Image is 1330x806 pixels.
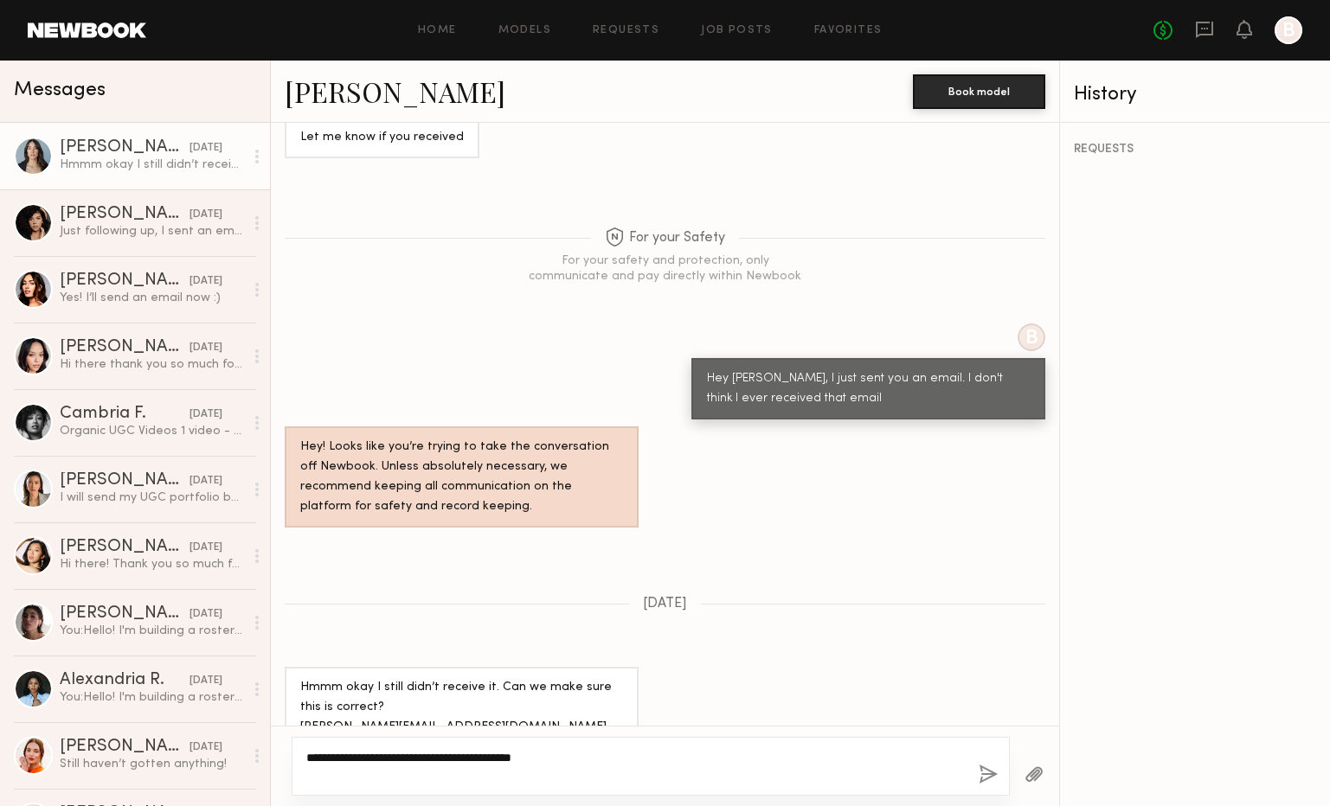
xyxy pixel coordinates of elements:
[190,273,222,290] div: [DATE]
[643,597,687,611] span: [DATE]
[1074,144,1316,156] div: REQUESTS
[498,25,551,36] a: Models
[527,253,804,285] div: For your safety and protection, only communicate and pay directly within Newbook
[60,290,244,306] div: Yes! I’ll send an email now :)
[300,128,464,148] div: Let me know if you received
[814,25,883,36] a: Favorites
[60,489,244,506] div: I will send my UGC portfolio below. Thank you! [URL][DOMAIN_NAME]
[60,739,190,756] div: [PERSON_NAME]
[605,227,725,249] span: For your Safety
[190,340,222,356] div: [DATE]
[60,756,244,772] div: Still haven’t gotten anything!
[913,74,1045,109] button: Book model
[418,25,457,36] a: Home
[60,339,190,356] div: [PERSON_NAME]
[190,606,222,623] div: [DATE]
[913,83,1045,98] a: Book model
[285,73,505,110] a: [PERSON_NAME]
[1275,16,1302,44] a: B
[60,672,190,689] div: Alexandria R.
[60,472,190,489] div: [PERSON_NAME]
[60,356,244,373] div: Hi there thank you so much for reaching out! I charge by piece of content and the rate will vary ...
[593,25,659,36] a: Requests
[190,140,222,157] div: [DATE]
[190,739,222,756] div: [DATE]
[60,157,244,173] div: Hmmm okay I still didn’t receive it. Can we make sure this is correct? [PERSON_NAME][EMAIL_ADDRES...
[190,540,222,556] div: [DATE]
[60,539,190,556] div: [PERSON_NAME]
[14,80,106,100] span: Messages
[300,678,623,738] div: Hmmm okay I still didn’t receive it. Can we make sure this is correct? [PERSON_NAME][EMAIL_ADDRES...
[1074,85,1316,105] div: History
[190,673,222,689] div: [DATE]
[701,25,773,36] a: Job Posts
[60,272,190,290] div: [PERSON_NAME]
[190,473,222,489] div: [DATE]
[60,139,190,157] div: [PERSON_NAME]
[190,207,222,223] div: [DATE]
[60,623,244,639] div: You: Hello! I'm building a roster of content creators for [PERSON_NAME] ([DOMAIN_NAME]) to work w...
[60,406,190,423] div: Cambria F.
[707,369,1030,409] div: Hey [PERSON_NAME], I just sent you an email. I don't think I ever received that email
[60,223,244,240] div: Just following up, I sent an email [DATE].
[60,556,244,573] div: Hi there! Thank you so much for reaching out to me! I am definitely interested in working with th...
[60,423,244,439] div: Organic UGC Videos 1 video - Starting at $300 3 videos - Starting at $700 5 videos - Starting at ...
[190,406,222,423] div: [DATE]
[300,438,623,517] div: Hey! Looks like you’re trying to take the conversation off Newbook. Unless absolutely necessary, ...
[60,206,190,223] div: [PERSON_NAME]
[60,605,190,623] div: [PERSON_NAME]
[60,689,244,706] div: You: Hello! I'm building a roster of content creators for [PERSON_NAME] ([DOMAIN_NAME]) to work w...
